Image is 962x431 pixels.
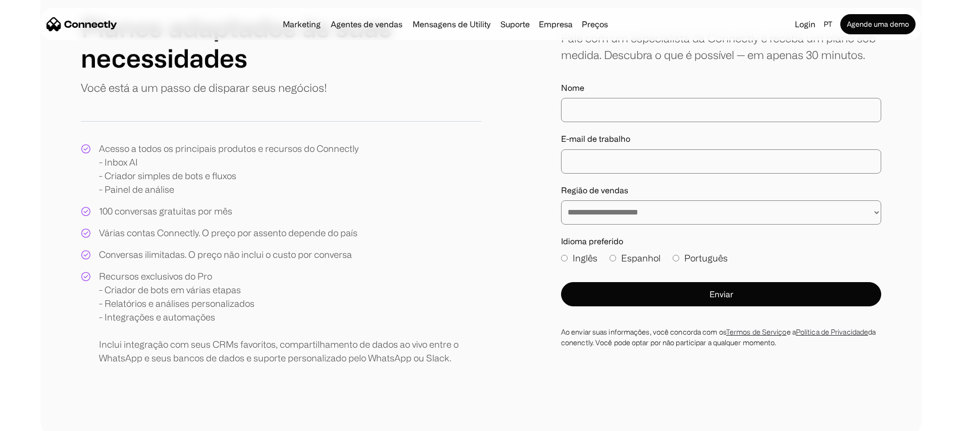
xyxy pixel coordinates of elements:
[327,20,407,28] a: Agentes de vendas
[610,255,616,261] input: Espanhol
[726,328,787,336] a: Termos de Serviço
[824,17,832,31] div: pt
[539,17,573,31] div: Empresa
[578,20,612,28] a: Preços
[561,237,881,246] label: Idioma preferido
[796,328,868,336] a: Política de Privacidade
[610,251,661,265] label: Espanhol
[561,83,881,93] label: Nome
[840,14,916,34] a: Agende uma demo
[99,248,352,261] div: Conversas ilimitadas. O preço não inclui o custo por conversa
[99,142,359,196] div: Acesso a todos os principais produtos e recursos do Connectly - Inbox AI - Criador simples de bot...
[99,270,481,365] div: Recursos exclusivos do Pro - Criador de bots em várias etapas - Relatórios e análises personaliza...
[99,226,358,240] div: Várias contas Connectly. O preço por assento depende do país
[673,255,679,261] input: Português
[10,412,61,427] aside: Language selected: Português (Brasil)
[536,17,576,31] div: Empresa
[561,282,881,306] button: Enviar
[561,134,881,144] label: E-mail de trabalho
[496,20,534,28] a: Suporte
[20,413,61,427] ul: Language list
[561,255,568,261] input: Inglês
[46,17,117,32] a: home
[820,17,838,31] div: pt
[561,327,881,348] div: Ao enviar suas informações, você concorda com os e a da conenctly. Você pode optar por não partic...
[279,20,325,28] a: Marketing
[561,186,881,195] label: Região de vendas
[561,251,597,265] label: Inglês
[561,30,881,63] div: Fale com um especialista da Connectly e receba um plano sob medida. Descubra o que é possível — e...
[81,79,327,96] p: Você está a um passo de disparar seus negócios!
[673,251,728,265] label: Português
[81,13,481,73] h1: Planos adaptados às suas necessidades
[791,17,820,31] a: Login
[409,20,494,28] a: Mensagens de Utility
[99,204,232,218] div: 100 conversas gratuitas por mês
